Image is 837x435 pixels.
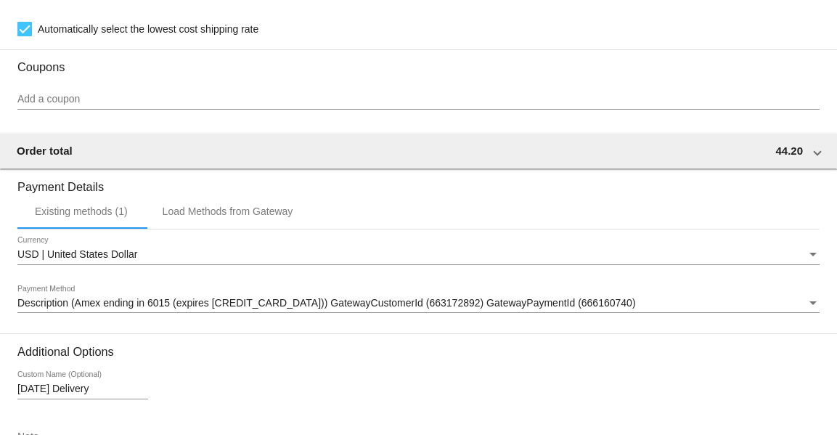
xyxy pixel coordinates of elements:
[163,206,293,217] div: Load Methods from Gateway
[17,169,820,194] h3: Payment Details
[17,49,820,74] h3: Coupons
[17,249,820,261] mat-select: Currency
[17,145,73,157] span: Order total
[17,94,820,105] input: Add a coupon
[38,20,258,38] span: Automatically select the lowest cost shipping rate
[35,206,128,217] div: Existing methods (1)
[775,145,803,157] span: 44.20
[17,297,636,309] span: Description (Amex ending in 6015 (expires [CREDIT_CARD_DATA])) GatewayCustomerId (663172892) Gate...
[17,248,137,260] span: USD | United States Dollar
[17,345,820,359] h3: Additional Options
[17,383,148,395] input: Custom Name (Optional)
[17,298,820,309] mat-select: Payment Method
